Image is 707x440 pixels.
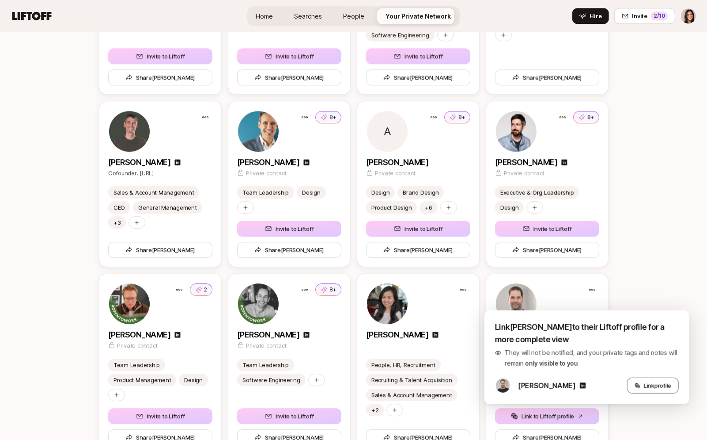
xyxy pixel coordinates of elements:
img: 69dffd74_5419_448c_8775_22d43b37b90a.jpg [238,283,279,324]
p: Cofounder, [URL] [108,168,212,177]
span: Share [PERSON_NAME] [383,73,453,82]
button: Share[PERSON_NAME] [237,242,341,258]
button: Invite to Liftoff [108,48,212,64]
p: A [383,126,391,137]
p: Team Leadership [242,188,289,197]
p: 2 [204,286,207,294]
img: d0af40ec_7b91_49e4_bdc1_f0adc6557d00.jpg [367,283,408,324]
a: Your Private Network [379,8,458,24]
p: CEO [113,203,125,212]
button: Share[PERSON_NAME] [366,69,470,85]
p: Link [PERSON_NAME] to their Liftoff profile for a more complete view [495,321,679,346]
button: Invite to Liftoff [366,48,470,64]
p: [PERSON_NAME] [366,156,428,168]
p: Design [184,375,202,384]
a: People [336,8,372,24]
p: +3 [113,218,121,227]
p: Sales & Account Management [371,390,452,399]
p: Private contact [246,341,287,350]
button: Invite to Liftoff [237,221,341,237]
p: Design [302,188,320,197]
button: Hire [572,8,609,24]
p: Private contact [375,168,416,177]
img: c81bcc1e_b45b_4b10_8ea7_e294ad3a63b7.jpg [109,111,150,152]
button: Invite to Liftoff [366,221,470,237]
img: beccee62_3ae9_4708_8285_636590f09498.jpg [496,283,537,324]
p: [PERSON_NAME] [366,329,428,341]
a: 8+[PERSON_NAME]Private contactExecutive & Org LeadershipDesignInvite to LiftoffShare[PERSON_NAME] [486,101,608,267]
p: Product Design [371,203,412,212]
p: Design [371,188,389,197]
div: +2 [371,406,378,414]
p: Team Leadership [113,360,160,369]
p: Private contact [504,168,544,177]
p: [PERSON_NAME] [108,156,170,168]
p: 8+ [329,113,336,121]
img: fd2db0d7_6ed4_4ee8_acf2_a25c3bd06054.jpg [496,379,510,393]
p: Design [500,203,518,212]
p: Product Management [113,375,171,384]
a: A8+[PERSON_NAME]Private contactDesignBrand DesignProduct Design+6Invite to LiftoffShare[PERSON_NAME] [357,101,479,267]
span: only visible to you [525,360,578,367]
p: 8+ [329,286,336,294]
button: Share[PERSON_NAME] [366,242,470,258]
span: Share [PERSON_NAME] [512,73,582,82]
p: Software Engineering [242,375,300,384]
span: Share [PERSON_NAME] [512,245,582,254]
button: Share[PERSON_NAME] [108,242,212,258]
button: Share[PERSON_NAME] [237,69,341,85]
p: General Management [138,203,197,212]
button: 8+ [573,111,599,123]
button: Invite to Liftoff [495,221,599,237]
p: Brand Design [403,188,439,197]
p: Recruiting & Talent Acquisition [371,375,452,384]
p: Sales & Account Management [113,188,194,197]
p: Private contact [246,168,287,177]
a: Home [249,8,280,24]
button: Invite2/10 [614,8,675,24]
span: Share [PERSON_NAME] [125,245,195,254]
button: Invite to Liftoff [108,408,212,424]
p: Executive & Org Leadership [500,188,574,197]
p: [PERSON_NAME] [237,156,299,168]
a: Searches [287,8,329,24]
button: 8+ [444,111,470,123]
button: Linkprofile [627,378,679,394]
p: [PERSON_NAME] [237,329,299,341]
span: Invite [632,11,647,20]
button: 8+ [315,283,341,296]
p: 8+ [587,113,594,121]
p: [PERSON_NAME] [518,380,576,391]
span: Share [PERSON_NAME] [254,73,324,82]
p: People, HR, Recruitment [371,360,435,369]
span: Home [256,11,273,21]
span: Hire [590,11,602,20]
button: Invite to Liftoff [237,408,341,424]
p: Software Engineering [371,31,429,39]
img: c5f717c7_31b0_444a_8875_e9539f4f76ca.jpg [109,283,150,324]
span: Link [644,381,671,390]
p: +6 [425,203,432,212]
span: Share [PERSON_NAME] [125,73,195,82]
p: Team Leadership [242,360,289,369]
p: [PERSON_NAME] [495,156,557,168]
p: 8+ [458,113,465,121]
img: 35186b0b_5d4c_42c3_b1bf_fc8c5824b65a.jpg [238,111,279,152]
span: Share [PERSON_NAME] [383,245,453,254]
button: Link to Liftoff profile [495,408,599,424]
